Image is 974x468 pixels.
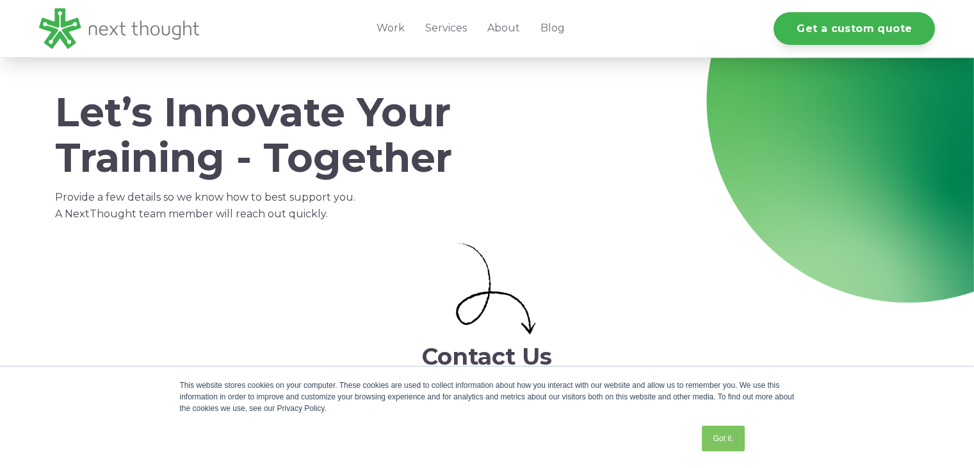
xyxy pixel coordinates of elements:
[702,426,744,451] a: Got it.
[456,243,536,335] img: Small curly arrow
[39,344,936,370] h2: Contact Us
[39,8,199,49] img: LG - NextThought Logo
[55,88,452,182] span: Let’s Innovate Your Training - Together
[55,191,355,203] span: Provide a few details so we know how to best support you.
[180,380,795,414] div: This website stores cookies on your computer. These cookies are used to collect information about...
[55,208,328,220] span: A NextThought team member will reach out quickly.
[774,12,935,45] a: Get a custom quote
